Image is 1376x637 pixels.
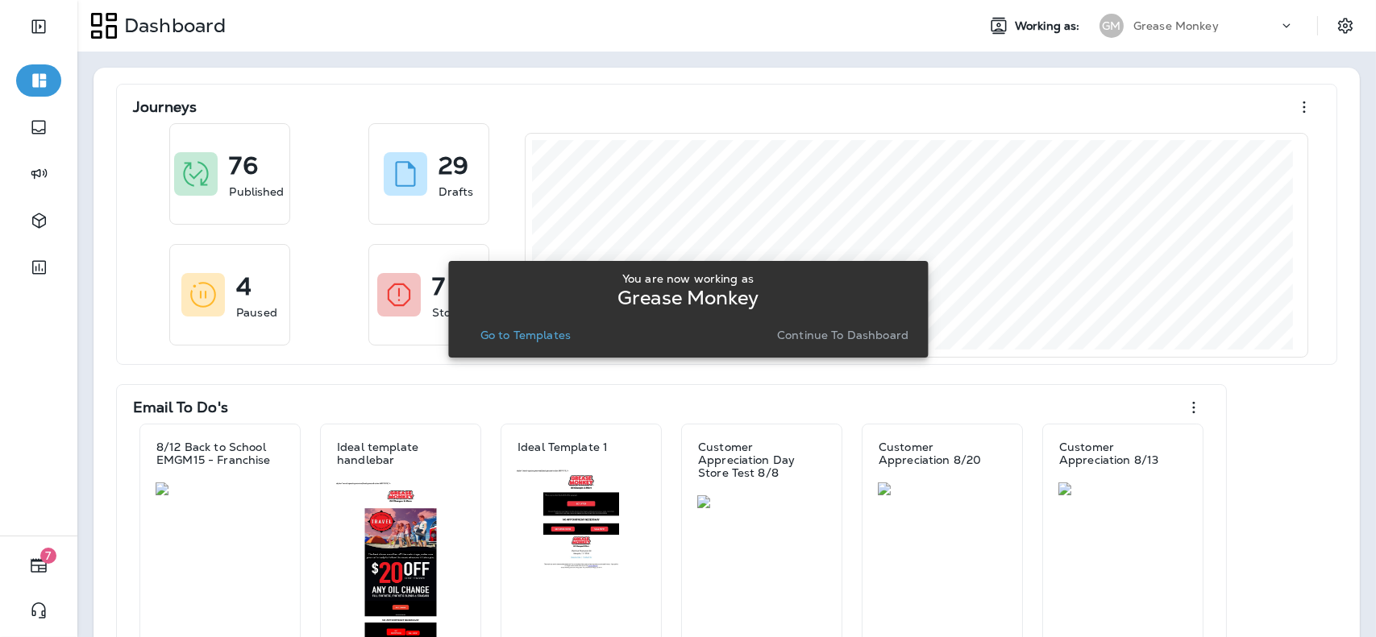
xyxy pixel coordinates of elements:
button: Go to Templates [474,324,577,346]
p: 29 [439,158,468,174]
button: Expand Sidebar [16,10,61,43]
p: You are now working as [622,272,754,285]
p: Paused [236,304,277,321]
img: 676b6bf9-5fbf-4759-a290-b7910f458245.jpg [1058,482,1187,495]
p: Journeys [133,99,197,115]
img: cba94b51-70e3-4810-887b-3fd4c9669402.jpg [878,482,1007,495]
p: 4 [236,279,252,295]
p: 8/12 Back to School EMGM15 - Franchise [156,441,284,466]
p: Ideal template handlebar [337,441,464,466]
button: 7 [16,549,61,581]
span: Working as: [1015,19,1083,33]
p: Go to Templates [480,329,571,341]
p: 7 [432,279,445,295]
p: Customer Appreciation 8/13 [1059,441,1187,466]
p: Continue to Dashboard [777,329,908,341]
p: Drafts [439,184,474,200]
p: Grease Monkey [1133,19,1219,32]
p: Published [229,184,284,200]
p: Dashboard [118,14,226,38]
div: GM [1100,14,1124,38]
span: 7 [40,548,56,564]
p: Grease Monkey [617,292,759,304]
button: Continue to Dashboard [771,324,915,346]
p: Email To Do's [133,399,228,416]
img: 3b825fc5-aea1-4ed9-9c72-0b9e01deffd8.jpg [156,482,285,495]
p: Customer Appreciation 8/20 [879,441,1006,466]
p: 76 [229,158,257,174]
p: Stopped [432,304,480,321]
button: Settings [1331,11,1360,40]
